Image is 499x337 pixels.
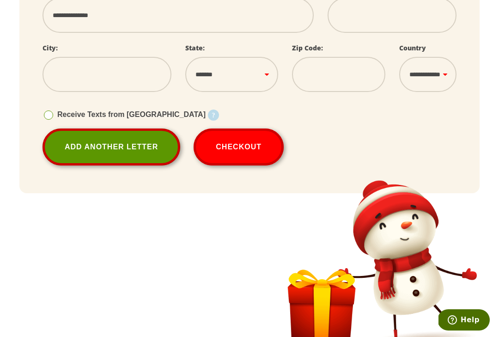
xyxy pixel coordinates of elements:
[185,43,205,52] label: State:
[57,110,206,118] span: Receive Texts from [GEOGRAPHIC_DATA]
[194,129,284,165] button: Checkout
[43,129,180,165] a: Add Another Letter
[438,309,490,332] iframe: Opens a widget where you can find more information
[43,43,58,52] label: City:
[292,43,323,52] label: Zip Code:
[399,43,426,52] label: Country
